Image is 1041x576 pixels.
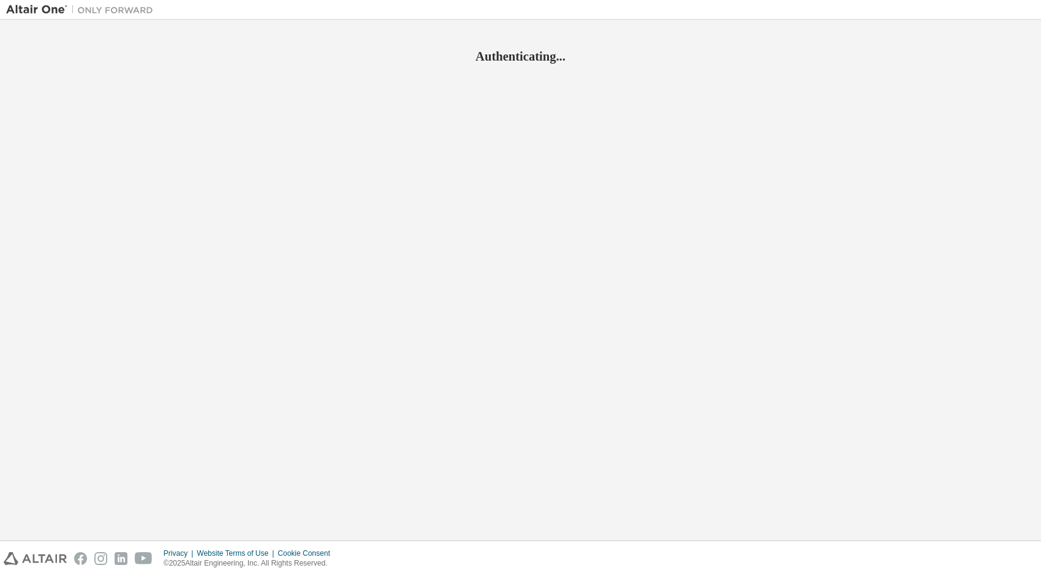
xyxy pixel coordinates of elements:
[164,558,338,569] p: © 2025 Altair Engineering, Inc. All Rights Reserved.
[197,548,278,558] div: Website Terms of Use
[115,552,127,565] img: linkedin.svg
[164,548,197,558] div: Privacy
[6,48,1035,64] h2: Authenticating...
[278,548,337,558] div: Cookie Consent
[74,552,87,565] img: facebook.svg
[135,552,153,565] img: youtube.svg
[6,4,159,16] img: Altair One
[94,552,107,565] img: instagram.svg
[4,552,67,565] img: altair_logo.svg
